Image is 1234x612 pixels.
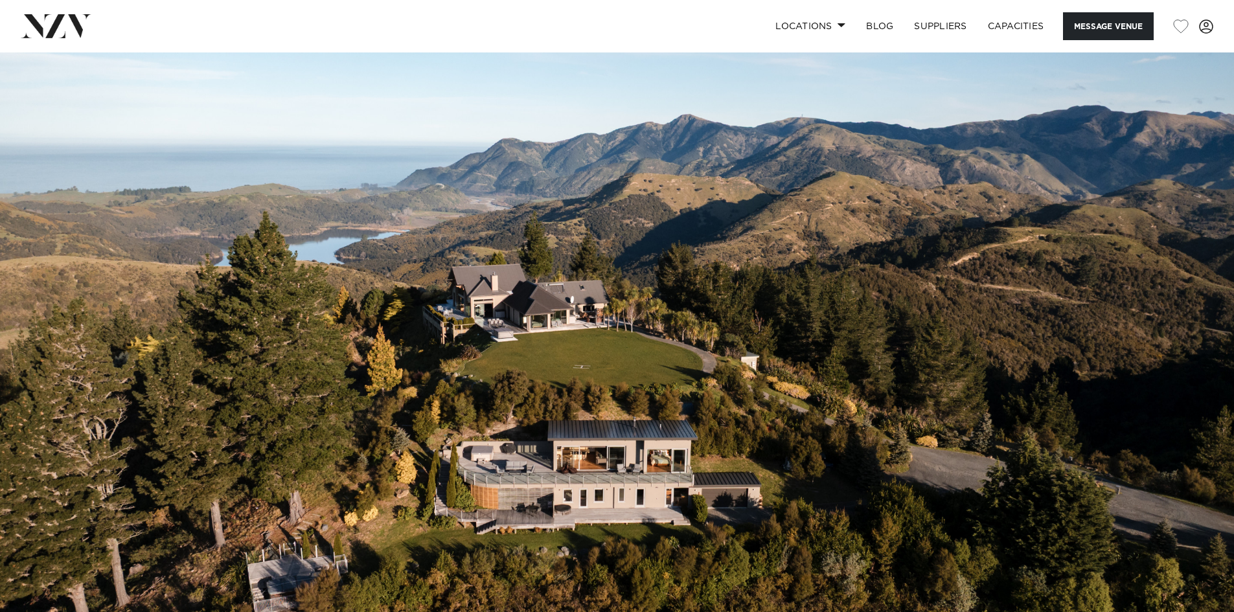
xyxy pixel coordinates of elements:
a: Locations [765,12,856,40]
button: Message Venue [1063,12,1154,40]
img: nzv-logo.png [21,14,91,38]
a: BLOG [856,12,904,40]
a: Capacities [977,12,1055,40]
a: SUPPLIERS [904,12,977,40]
